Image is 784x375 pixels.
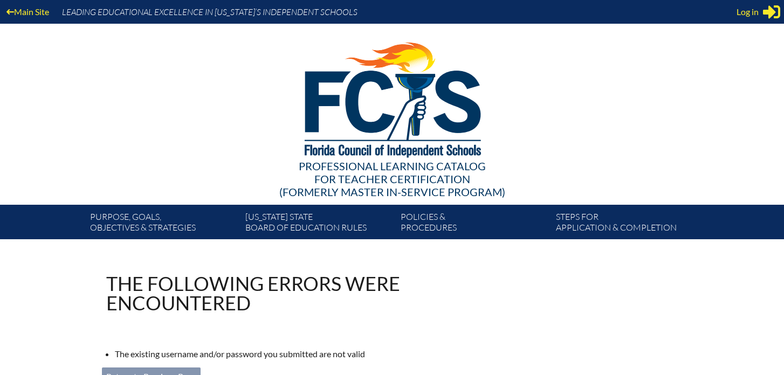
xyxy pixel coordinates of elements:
[81,159,703,198] div: Professional Learning Catalog (formerly Master In-service Program)
[86,209,241,239] a: Purpose, goals,objectives & strategies
[737,5,759,18] span: Log in
[115,347,494,361] li: The existing username and/or password you submitted are not valid
[281,24,504,171] img: FCISlogo221.eps
[396,209,552,239] a: Policies &Procedures
[241,209,396,239] a: [US_STATE] StateBoard of Education rules
[314,172,470,185] span: for Teacher Certification
[2,4,53,19] a: Main Site
[552,209,707,239] a: Steps forapplication & completion
[763,3,780,20] svg: Sign in or register
[106,274,486,313] h1: The following errors were encountered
